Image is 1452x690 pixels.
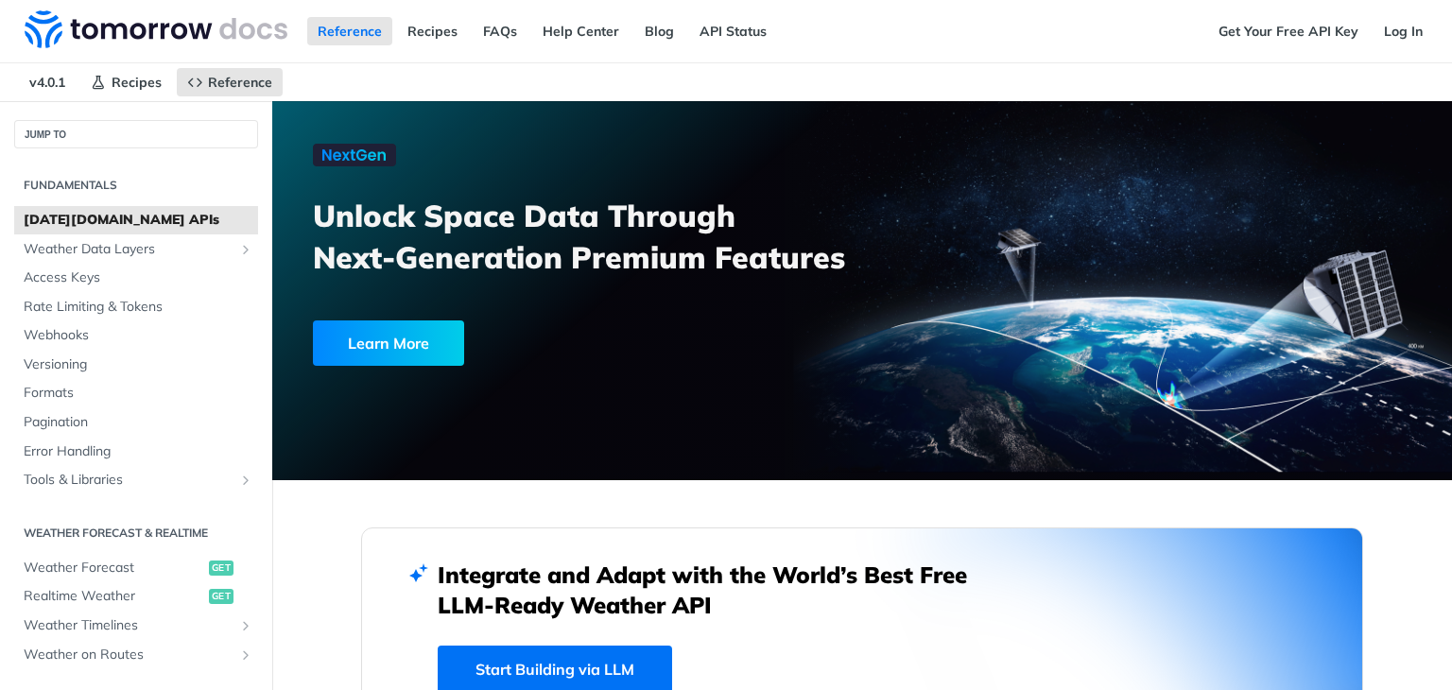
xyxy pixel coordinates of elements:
a: Learn More [313,320,769,366]
span: Recipes [112,74,162,91]
span: get [209,589,233,604]
h2: Weather Forecast & realtime [14,525,258,542]
a: Error Handling [14,438,258,466]
span: Weather Forecast [24,559,204,578]
a: Reference [307,17,392,45]
a: FAQs [473,17,527,45]
h2: Integrate and Adapt with the World’s Best Free LLM-Ready Weather API [438,560,995,620]
span: Versioning [24,355,253,374]
span: Formats [24,384,253,403]
span: get [209,561,233,576]
a: Help Center [532,17,630,45]
button: Show subpages for Weather Data Layers [238,242,253,257]
a: [DATE][DOMAIN_NAME] APIs [14,206,258,234]
a: Rate Limiting & Tokens [14,293,258,321]
span: [DATE][DOMAIN_NAME] APIs [24,211,253,230]
div: Learn More [313,320,464,366]
a: Access Keys [14,264,258,292]
a: Recipes [397,17,468,45]
a: Tools & LibrariesShow subpages for Tools & Libraries [14,466,258,494]
a: Reference [177,68,283,96]
span: Realtime Weather [24,587,204,606]
span: Pagination [24,413,253,432]
a: Weather TimelinesShow subpages for Weather Timelines [14,612,258,640]
a: Blog [634,17,684,45]
button: JUMP TO [14,120,258,148]
a: Get Your Free API Key [1208,17,1369,45]
span: Error Handling [24,442,253,461]
a: Weather on RoutesShow subpages for Weather on Routes [14,641,258,669]
a: Webhooks [14,321,258,350]
span: Tools & Libraries [24,471,233,490]
button: Show subpages for Weather on Routes [238,647,253,663]
span: Reference [208,74,272,91]
a: Weather Data LayersShow subpages for Weather Data Layers [14,235,258,264]
span: Webhooks [24,326,253,345]
img: NextGen [313,144,396,166]
span: Access Keys [24,268,253,287]
a: Weather Forecastget [14,554,258,582]
a: API Status [689,17,777,45]
span: v4.0.1 [19,68,76,96]
button: Show subpages for Tools & Libraries [238,473,253,488]
a: Recipes [80,68,172,96]
h3: Unlock Space Data Through Next-Generation Premium Features [313,195,883,278]
span: Rate Limiting & Tokens [24,298,253,317]
h2: Fundamentals [14,177,258,194]
a: Log In [1374,17,1433,45]
a: Pagination [14,408,258,437]
img: Tomorrow.io Weather API Docs [25,10,287,48]
a: Realtime Weatherget [14,582,258,611]
a: Versioning [14,351,258,379]
span: Weather on Routes [24,646,233,664]
a: Formats [14,379,258,407]
span: Weather Data Layers [24,240,233,259]
span: Weather Timelines [24,616,233,635]
button: Show subpages for Weather Timelines [238,618,253,633]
